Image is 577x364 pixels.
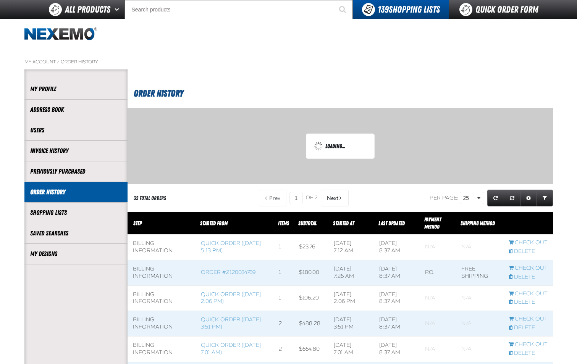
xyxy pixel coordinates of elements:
[30,105,122,114] a: Address Book
[420,285,456,311] td: Blank
[200,220,228,226] span: Started From
[24,27,97,41] a: Home
[61,59,98,65] a: Order History
[537,190,553,206] a: Expand or Collapse Grid Filters
[487,190,504,206] a: Refresh grid action
[201,316,261,330] a: Quick Order ([DATE] 3:51 PM)
[201,240,261,254] a: Quick Order ([DATE] 5:13 PM)
[420,311,456,337] td: Blank
[65,3,110,16] span: All Products
[30,188,122,196] a: Order History
[456,311,503,337] td: Blank
[374,337,419,362] td: [DATE] 8:37 AM
[504,190,520,206] a: Reset grid action
[30,250,122,258] a: My Designs
[298,220,317,226] a: Subtotal
[509,290,548,298] a: Continue checkout started from Quick Order (8/4/2023, 2:06 PM)
[201,342,261,356] a: Quick Order ([DATE] 7:01 AM)
[134,88,183,99] span: Order History
[509,324,548,332] a: Delete checkout started from Quick Order (8/11/2023, 3:51 PM)
[30,208,122,217] a: Shopping Lists
[328,337,374,362] td: [DATE] 7:01 AM
[456,337,503,362] td: Blank
[456,285,503,311] td: Blank
[201,291,261,305] a: Quick Order ([DATE] 2:06 PM)
[321,190,349,206] button: Next Page
[30,229,122,238] a: Saved Searches
[503,212,553,235] th: Row actions
[294,337,328,362] td: $664.80
[420,235,456,260] td: Blank
[327,195,338,201] span: Next Page
[30,126,122,135] a: Users
[133,220,142,226] span: Step
[463,194,475,202] span: 25
[306,195,318,201] span: of 2
[328,260,374,285] td: [DATE] 7:26 AM
[509,350,548,357] a: Delete checkout started from Quick Order (10/25/2023, 7:01 AM)
[24,59,56,65] a: My Account
[314,142,367,151] div: Loading...
[294,235,328,260] td: $23.76
[509,239,548,246] a: Continue checkout started from Quick Order (Jul 7, 2020, 5:13 PM)
[328,235,374,260] td: [DATE] 7:12 AM
[509,274,548,281] a: Delete checkout started from Z120034769
[289,192,303,204] input: Current page number
[273,260,294,285] td: 1
[328,311,374,337] td: [DATE] 3:51 PM
[133,342,190,356] div: Billing Information
[294,260,328,285] td: $180.00
[520,190,537,206] a: Expand or Collapse Grid Settings
[278,220,289,226] span: Items
[273,311,294,337] td: 2
[133,291,190,306] div: Billing Information
[273,285,294,311] td: 1
[378,4,440,15] span: Shopping Lists
[374,285,419,311] td: [DATE] 8:37 AM
[333,220,354,226] a: Started At
[24,59,553,65] nav: Breadcrumbs
[201,269,255,275] a: Order #Z120034769
[273,337,294,362] td: 2
[134,195,166,202] div: 32 Total Orders
[420,337,456,362] td: Blank
[509,299,548,306] a: Delete checkout started from Quick Order (8/4/2023, 2:06 PM)
[133,240,190,254] div: Billing Information
[461,220,495,226] span: Shipping Method
[57,59,60,65] span: /
[509,341,548,348] a: Continue checkout started from Quick Order (10/25/2023, 7:01 AM)
[294,285,328,311] td: $106.20
[294,311,328,337] td: $488.28
[374,260,419,285] td: [DATE] 8:37 AM
[509,248,548,255] a: Delete checkout started from Quick Order (Jul 7, 2020, 5:13 PM)
[374,235,419,260] td: [DATE] 8:37 AM
[30,147,122,155] a: Invoice History
[509,265,548,272] a: Continue checkout started from Z120034769
[424,216,441,230] a: Payment Method
[509,316,548,323] a: Continue checkout started from Quick Order (8/11/2023, 3:51 PM)
[133,266,190,280] div: Billing Information
[378,220,405,226] a: Last Updated
[456,235,503,260] td: Blank
[273,235,294,260] td: 1
[30,85,122,93] a: My Profile
[430,195,459,201] span: Per page:
[420,260,456,285] td: P.O.
[374,311,419,337] td: [DATE] 8:37 AM
[133,316,190,331] div: Billing Information
[30,167,122,176] a: Previously Purchased
[328,285,374,311] td: [DATE] 2:06 PM
[456,260,503,285] td: Free Shipping
[24,27,97,41] img: Nexemo logo
[378,4,389,15] strong: 139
